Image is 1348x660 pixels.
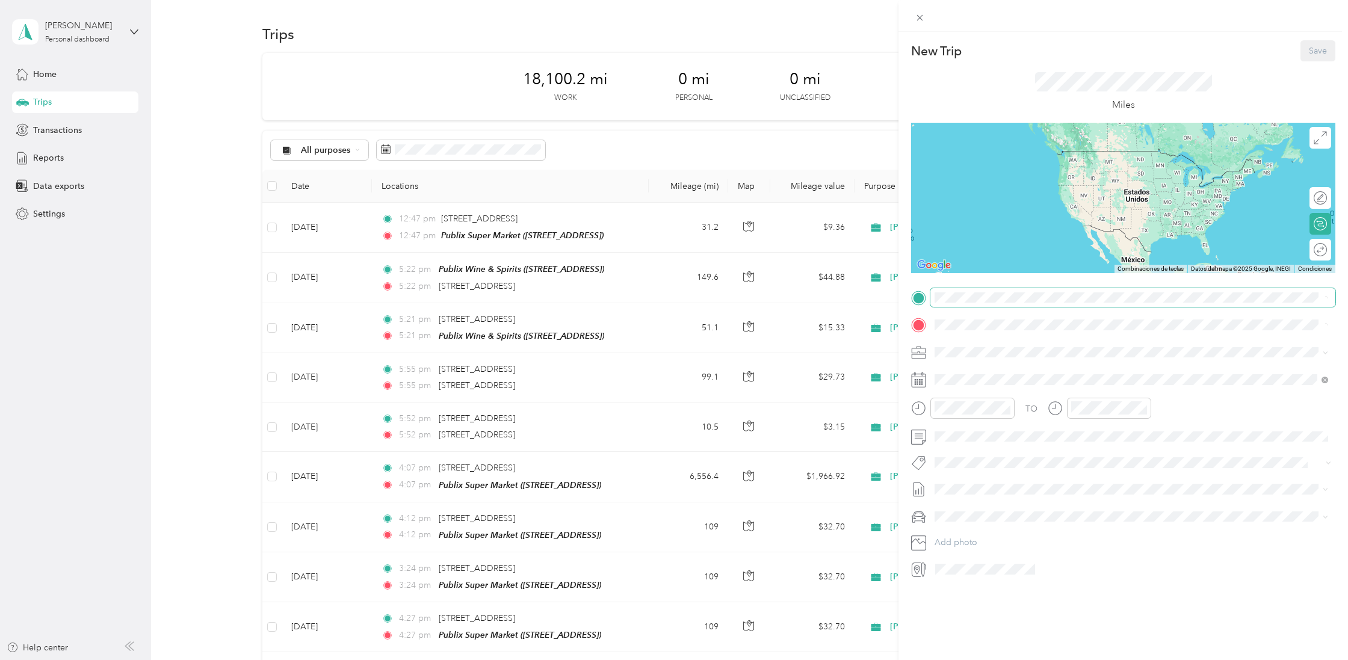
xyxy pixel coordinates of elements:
[1118,265,1184,273] button: Combinaciones de teclas
[930,534,1335,551] button: Add photo
[1281,593,1348,660] iframe: Everlance-gr Chat Button Frame
[1025,402,1037,415] div: TO
[1112,97,1135,113] p: Miles
[914,258,954,273] img: Google
[1298,265,1332,272] a: Condiciones (se abre en una nueva pestaña)
[914,258,954,273] a: Abrir esta área en Google Maps (se abre en una ventana nueva)
[1191,265,1291,272] span: Datos del mapa ©2025 Google, INEGI
[911,43,962,60] p: New Trip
